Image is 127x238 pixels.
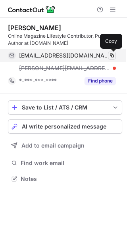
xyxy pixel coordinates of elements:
button: Reveal Button [85,77,116,85]
span: Notes [21,175,119,182]
button: Add to email campaign [8,138,122,153]
img: ContactOut v5.3.10 [8,5,56,14]
span: [PERSON_NAME][EMAIL_ADDRESS][DOMAIN_NAME] [19,65,110,72]
span: [EMAIL_ADDRESS][DOMAIN_NAME] [19,52,110,59]
button: save-profile-one-click [8,100,122,115]
span: Add to email campaign [21,142,85,149]
div: Online Magazine Lifestyle Contributor, Published Author at [DOMAIN_NAME] [8,33,122,47]
div: [PERSON_NAME] [8,24,61,32]
div: Save to List / ATS / CRM [22,104,108,111]
span: AI write personalized message [22,123,106,130]
button: Notes [8,173,122,184]
span: Find work email [21,159,119,167]
button: AI write personalized message [8,119,122,134]
button: Find work email [8,157,122,169]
